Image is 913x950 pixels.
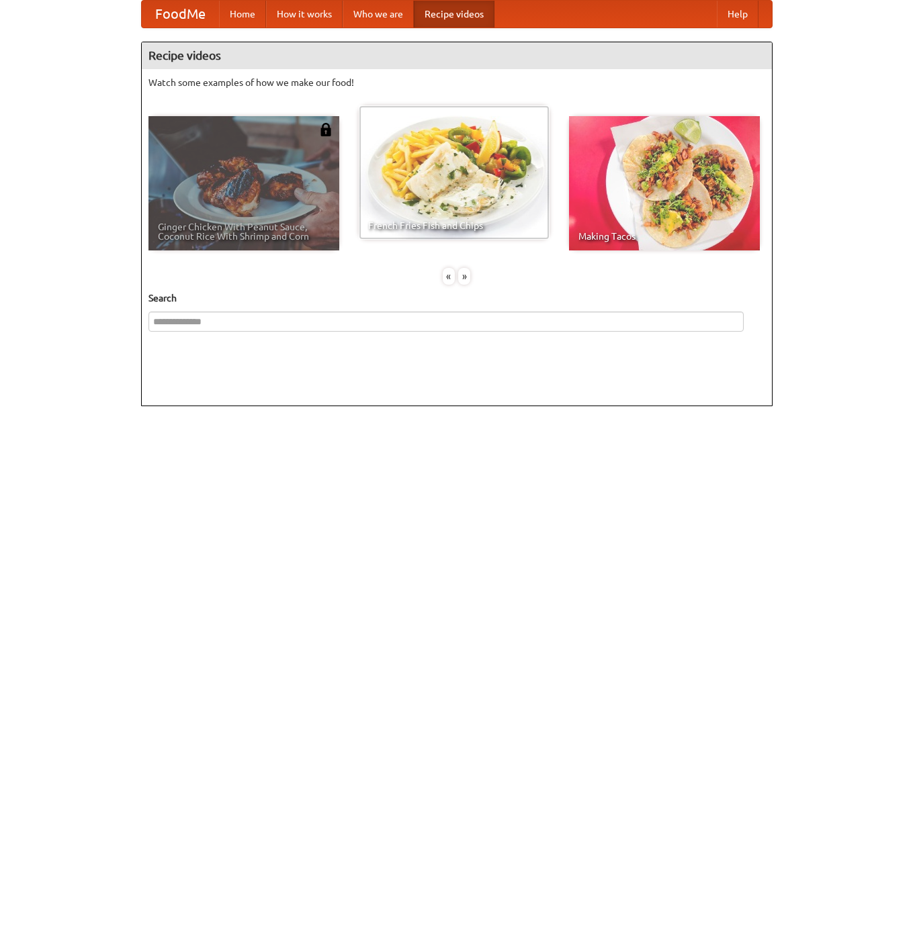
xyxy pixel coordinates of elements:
[414,1,494,28] a: Recipe videos
[443,268,455,285] div: «
[142,1,219,28] a: FoodMe
[148,76,765,89] p: Watch some examples of how we make our food!
[359,105,550,240] a: French Fries Fish and Chips
[343,1,414,28] a: Who we are
[266,1,343,28] a: How it works
[368,221,540,230] span: French Fries Fish and Chips
[569,116,760,250] a: Making Tacos
[458,268,470,285] div: »
[142,42,772,69] h4: Recipe videos
[717,1,758,28] a: Help
[148,291,765,305] h5: Search
[578,232,750,241] span: Making Tacos
[219,1,266,28] a: Home
[319,123,333,136] img: 483408.png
